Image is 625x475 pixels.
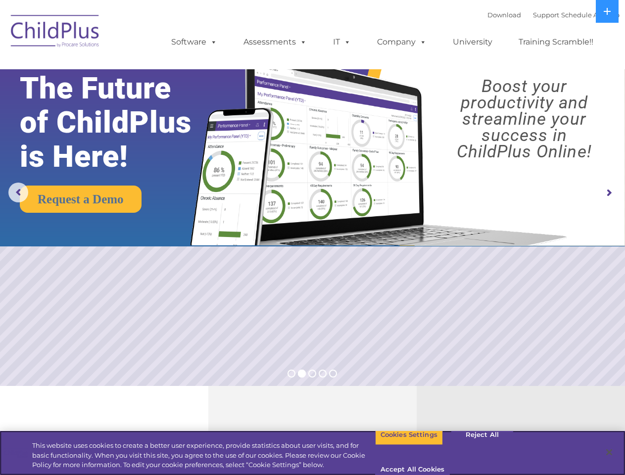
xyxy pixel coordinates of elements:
[432,78,617,160] rs-layer: Boost your productivity and streamline your success in ChildPlus Online!
[20,186,142,213] a: Request a Demo
[533,11,559,19] a: Support
[451,425,513,445] button: Reject All
[375,425,443,445] button: Cookies Settings
[138,106,180,113] span: Phone number
[20,71,219,174] rs-layer: The Future of ChildPlus is Here!
[6,8,105,57] img: ChildPlus by Procare Solutions
[509,32,603,52] a: Training Scramble!!
[561,11,620,19] a: Schedule A Demo
[367,32,436,52] a: Company
[32,441,375,470] div: This website uses cookies to create a better user experience, provide statistics about user visit...
[443,32,502,52] a: University
[598,441,620,463] button: Close
[323,32,361,52] a: IT
[487,11,521,19] a: Download
[487,11,620,19] font: |
[234,32,317,52] a: Assessments
[161,32,227,52] a: Software
[138,65,168,73] span: Last name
